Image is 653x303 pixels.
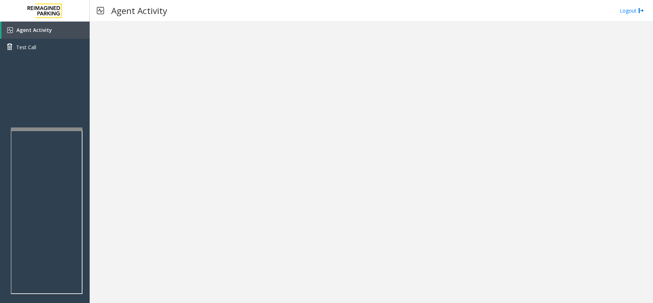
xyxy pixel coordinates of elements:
span: Test Call [16,43,36,51]
span: Agent Activity [16,27,52,33]
img: logout [638,7,644,14]
a: Agent Activity [1,22,90,39]
h3: Agent Activity [108,2,171,19]
img: 'icon' [7,27,13,33]
a: Logout [620,7,644,14]
img: pageIcon [97,2,104,19]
